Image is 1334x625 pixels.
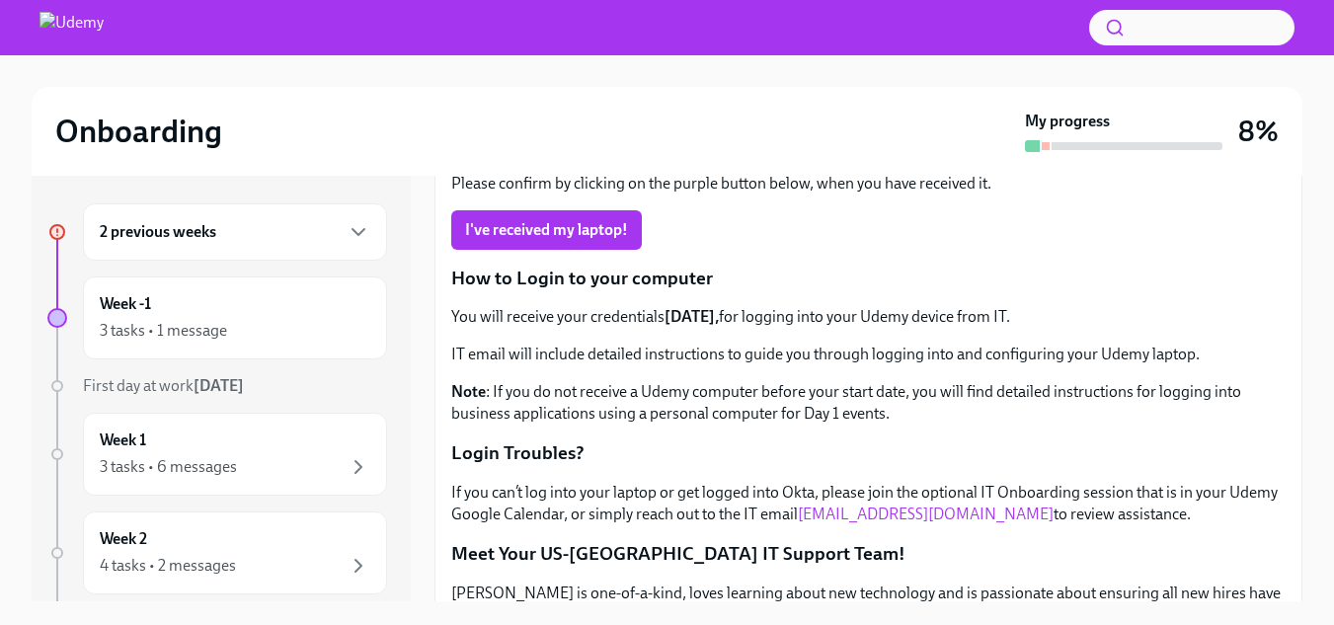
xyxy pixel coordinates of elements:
[100,221,216,243] h6: 2 previous weeks
[465,220,628,240] span: I've received my laptop!
[451,306,1286,328] p: You will receive your credentials for logging into your Udemy device from IT.
[451,173,1286,195] p: Please confirm by clicking on the purple button below, when you have received it.
[47,413,387,496] a: Week 13 tasks • 6 messages
[100,528,147,550] h6: Week 2
[194,376,244,395] strong: [DATE]
[55,112,222,151] h2: Onboarding
[39,12,104,43] img: Udemy
[451,344,1286,365] p: IT email will include detailed instructions to guide you through logging into and configuring you...
[451,210,642,250] button: I've received my laptop!
[1238,114,1279,149] h3: 8%
[100,293,151,315] h6: Week -1
[100,456,237,478] div: 3 tasks • 6 messages
[100,320,227,342] div: 3 tasks • 1 message
[100,430,146,451] h6: Week 1
[451,541,1286,567] p: Meet Your US-[GEOGRAPHIC_DATA] IT Support Team!
[451,266,1286,291] p: How to Login to your computer
[47,276,387,359] a: Week -13 tasks • 1 message
[451,440,1286,466] p: Login Troubles?
[100,555,236,577] div: 4 tasks • 2 messages
[451,382,486,401] strong: Note
[665,307,719,326] strong: [DATE],
[83,376,244,395] span: First day at work
[451,482,1286,525] p: If you can’t log into your laptop or get logged into Okta, please join the optional IT Onboarding...
[1025,111,1110,132] strong: My progress
[83,203,387,261] div: 2 previous weeks
[47,511,387,594] a: Week 24 tasks • 2 messages
[451,381,1286,425] p: : If you do not receive a Udemy computer before your start date, you will find detailed instructi...
[47,375,387,397] a: First day at work[DATE]
[798,505,1054,523] a: [EMAIL_ADDRESS][DOMAIN_NAME]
